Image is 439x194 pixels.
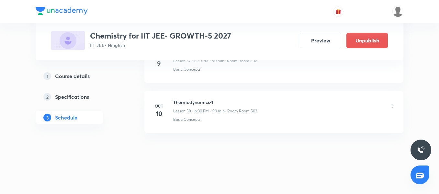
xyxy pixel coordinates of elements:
[335,9,341,15] img: avatar
[43,93,51,101] p: 2
[173,99,257,106] h6: Thermodynamics-1
[173,117,200,122] p: Basic Concepts
[333,6,343,17] button: avatar
[152,109,165,119] h4: 10
[90,31,231,40] h3: Chemistry for IIT JEE- GROWTH-5 2027
[55,93,89,101] h5: Specifications
[36,70,124,83] a: 1Course details
[55,114,77,121] h5: Schedule
[90,42,231,49] p: IIT JEE • Hinglish
[300,33,341,48] button: Preview
[173,58,224,64] p: Lesson 57 • 6:30 PM • 90 min
[43,72,51,80] p: 1
[55,72,90,80] h5: Course details
[51,31,85,50] img: 58860336-E749-489F-8D53-87A164D4289D_plus.png
[36,7,88,17] a: Company Logo
[152,59,165,68] h4: 9
[224,58,257,64] p: • Room Room 502
[36,7,88,15] img: Company Logo
[173,66,200,72] p: Basic Concepts
[152,103,165,109] h6: Oct
[225,108,257,114] p: • Room Room 502
[346,33,388,48] button: Unpublish
[173,108,225,114] p: Lesson 58 • 6:30 PM • 90 min
[36,90,124,103] a: 2Specifications
[392,6,403,17] img: Gopal Kumar
[43,114,51,121] p: 3
[417,146,425,154] img: ttu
